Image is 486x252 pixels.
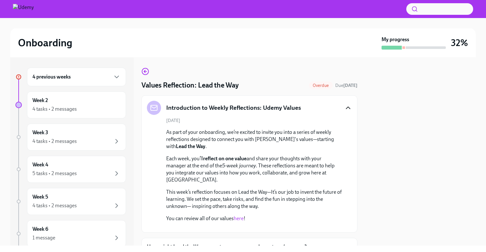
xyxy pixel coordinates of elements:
div: 4 tasks • 2 messages [32,202,77,209]
a: Week 45 tasks • 2 messages [15,156,126,183]
h2: Onboarding [18,36,72,49]
h3: 32% [451,37,468,49]
h6: Week 2 [32,97,48,104]
img: Udemy [13,4,34,14]
div: 4 tasks • 2 messages [32,106,77,113]
div: 1 message [32,234,55,241]
a: Week 34 tasks • 2 messages [15,124,126,151]
h4: Values Reflection: Lead the Way [141,80,239,90]
p: Each week, you’ll and share your thoughts with your manager at the end of the . These reflections... [166,155,342,183]
a: Week 61 message [15,220,126,247]
div: 5 tasks • 2 messages [32,170,77,177]
p: You can review all of our values ! [166,215,342,222]
strong: [DATE] [343,83,357,88]
a: Week 54 tasks • 2 messages [15,188,126,215]
em: 5-week journey [222,163,256,169]
span: Overdue [309,83,333,88]
h6: Week 5 [32,193,48,201]
a: here [234,215,244,221]
div: 4 tasks • 2 messages [32,138,77,145]
h6: 4 previous weeks [32,73,71,80]
p: As part of your onboarding, we’re excited to invite you into a series of weekly reflections desig... [166,129,342,150]
p: This week’s reflection focuses on Lead the Way—It’s our job to invent the future of learning. We ... [166,189,342,210]
h6: Week 4 [32,161,48,168]
h5: Introduction to Weekly Reflections: Udemy Values [166,104,301,112]
strong: Lead the Way [176,143,205,149]
span: August 18th, 2025 13:00 [335,82,357,89]
strong: My progress [382,36,409,43]
h6: Week 3 [32,129,48,136]
div: 4 previous weeks [27,68,126,86]
span: [DATE] [166,117,180,124]
strong: reflect on one value [203,155,247,162]
span: Due [335,83,357,88]
a: Week 24 tasks • 2 messages [15,91,126,118]
h6: Week 6 [32,226,48,233]
label: How might Lead the Way support your success and your team’s success? [147,243,352,250]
